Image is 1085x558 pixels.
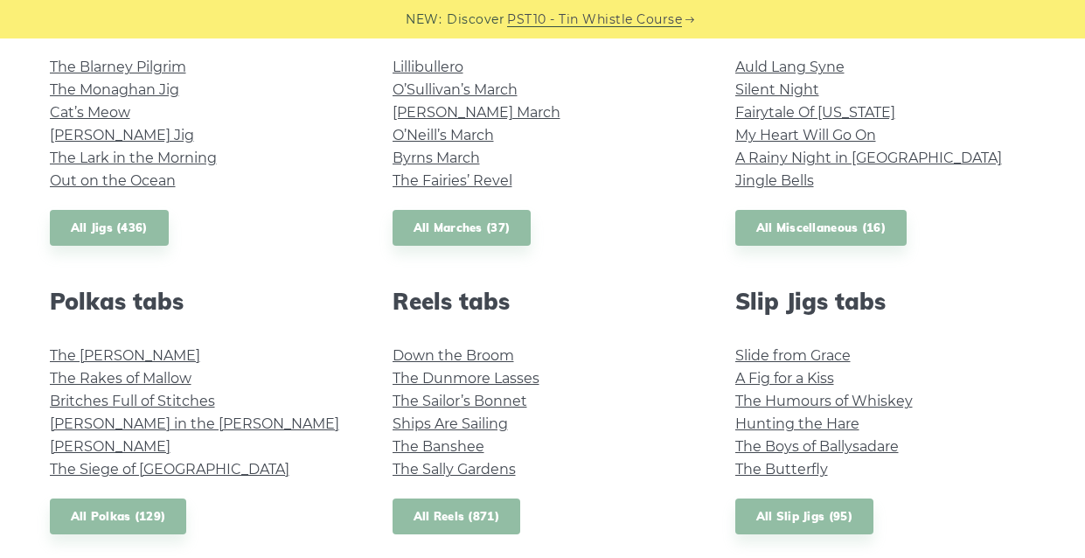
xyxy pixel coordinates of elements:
[50,172,176,189] a: Out on the Ocean
[393,172,512,189] a: The Fairies’ Revel
[735,150,1002,166] a: A Rainy Night in [GEOGRAPHIC_DATA]
[735,172,814,189] a: Jingle Bells
[393,288,693,315] h2: Reels tabs
[393,370,539,387] a: The Dunmore Lasses
[50,461,289,478] a: The Siege of [GEOGRAPHIC_DATA]
[393,499,521,534] a: All Reels (871)
[735,347,851,364] a: Slide from Grace
[50,415,339,432] a: [PERSON_NAME] in the [PERSON_NAME]
[406,10,442,30] span: NEW:
[50,104,130,121] a: Cat’s Meow
[447,10,504,30] span: Discover
[393,347,514,364] a: Down the Broom
[735,461,828,478] a: The Butterfly
[50,393,215,409] a: Britches Full of Stitches
[50,59,186,75] a: The Blarney Pilgrim
[50,81,179,98] a: The Monaghan Jig
[393,104,560,121] a: [PERSON_NAME] March
[393,59,463,75] a: Lillibullero
[735,288,1036,315] h2: Slip Jigs tabs
[735,499,873,534] a: All Slip Jigs (95)
[735,127,876,143] a: My Heart Will Go On
[50,210,169,246] a: All Jigs (436)
[50,127,194,143] a: [PERSON_NAME] Jig
[393,438,484,455] a: The Banshee
[735,104,895,121] a: Fairytale Of [US_STATE]
[393,415,508,432] a: Ships Are Sailing
[50,288,351,315] h2: Polkas tabs
[735,81,819,98] a: Silent Night
[50,370,191,387] a: The Rakes of Mallow
[393,461,516,478] a: The Sally Gardens
[393,210,532,246] a: All Marches (37)
[735,370,834,387] a: A Fig for a Kiss
[50,499,187,534] a: All Polkas (129)
[735,415,859,432] a: Hunting the Hare
[50,438,170,455] a: [PERSON_NAME]
[50,347,200,364] a: The [PERSON_NAME]
[735,393,913,409] a: The Humours of Whiskey
[735,210,908,246] a: All Miscellaneous (16)
[393,150,480,166] a: Byrns March
[393,81,518,98] a: O’Sullivan’s March
[393,393,527,409] a: The Sailor’s Bonnet
[735,438,899,455] a: The Boys of Ballysadare
[735,59,845,75] a: Auld Lang Syne
[393,127,494,143] a: O’Neill’s March
[507,10,682,30] a: PST10 - Tin Whistle Course
[50,150,217,166] a: The Lark in the Morning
